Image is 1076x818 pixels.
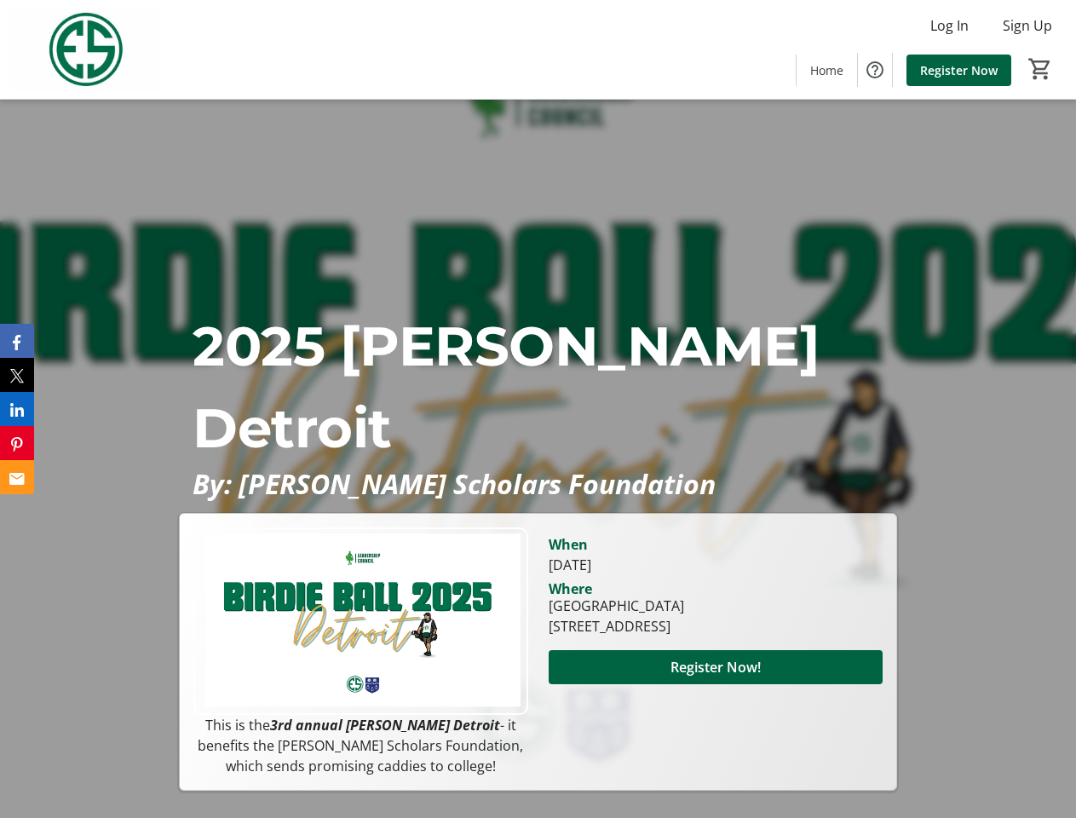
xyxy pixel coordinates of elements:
[797,55,857,86] a: Home
[810,61,843,79] span: Home
[549,555,883,575] div: [DATE]
[906,55,1011,86] a: Register Now
[193,527,527,716] img: Campaign CTA Media Photo
[193,465,716,502] em: By: [PERSON_NAME] Scholars Foundation
[930,15,969,36] span: Log In
[920,61,998,79] span: Register Now
[549,650,883,684] button: Register Now!
[193,305,883,469] p: 2025 [PERSON_NAME] Detroit
[549,616,684,637] div: [STREET_ADDRESS]
[193,715,527,776] p: This is the - it benefits the [PERSON_NAME] Scholars Foundation, which sends promising caddies to...
[858,53,892,87] button: Help
[549,534,588,555] div: When
[1025,54,1056,84] button: Cart
[1003,15,1052,36] span: Sign Up
[10,7,162,92] img: Evans Scholars Foundation's Logo
[917,12,982,39] button: Log In
[549,582,592,596] div: Where
[270,716,500,734] em: 3rd annual [PERSON_NAME] Detroit
[670,657,761,677] span: Register Now!
[989,12,1066,39] button: Sign Up
[549,596,684,616] div: [GEOGRAPHIC_DATA]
